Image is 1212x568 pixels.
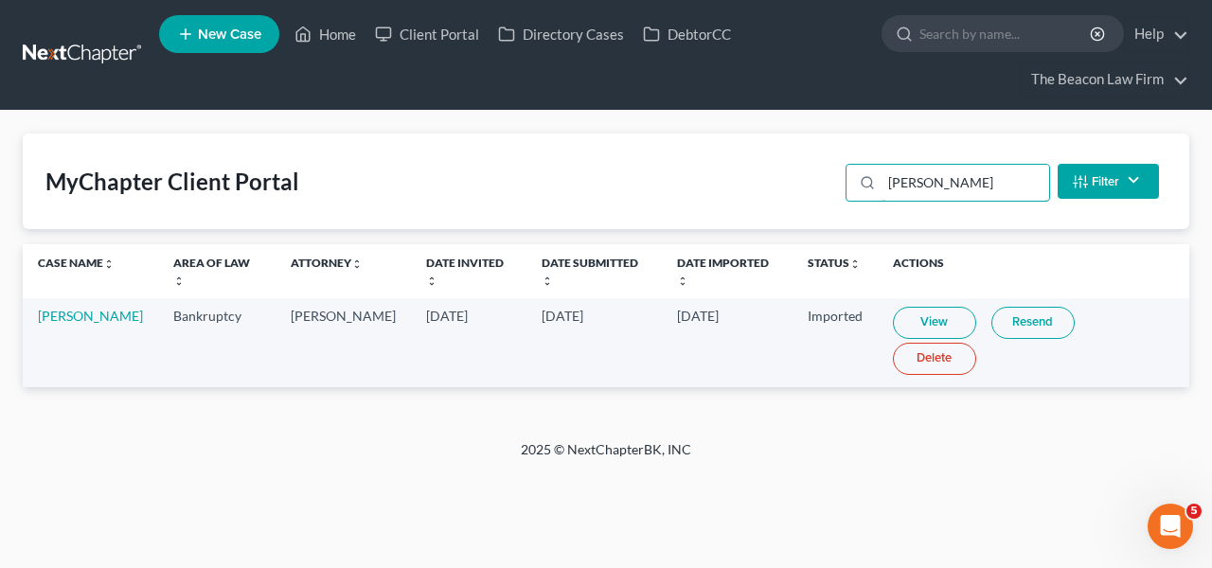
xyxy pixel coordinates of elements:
[542,256,638,286] a: Date Submittedunfold_more
[919,16,1093,51] input: Search by name...
[849,258,861,270] i: unfold_more
[1186,504,1202,519] span: 5
[878,244,1189,298] th: Actions
[198,27,261,42] span: New Case
[158,298,276,386] td: Bankruptcy
[633,17,740,51] a: DebtorCC
[276,298,411,386] td: [PERSON_NAME]
[173,256,250,286] a: Area of Lawunfold_more
[1022,62,1188,97] a: The Beacon Law Firm
[45,167,299,197] div: MyChapter Client Portal
[173,275,185,287] i: unfold_more
[426,256,504,286] a: Date Invitedunfold_more
[489,17,633,51] a: Directory Cases
[426,275,437,287] i: unfold_more
[793,298,878,386] td: Imported
[1058,164,1159,199] button: Filter
[66,440,1146,474] div: 2025 © NextChapterBK, INC
[542,275,553,287] i: unfold_more
[991,307,1075,339] a: Resend
[893,307,976,339] a: View
[426,308,468,324] span: [DATE]
[808,256,861,270] a: Statusunfold_more
[38,256,115,270] a: Case Nameunfold_more
[893,343,976,375] a: Delete
[677,308,719,324] span: [DATE]
[291,256,363,270] a: Attorneyunfold_more
[38,308,143,324] a: [PERSON_NAME]
[351,258,363,270] i: unfold_more
[1148,504,1193,549] iframe: Intercom live chat
[677,275,688,287] i: unfold_more
[542,308,583,324] span: [DATE]
[677,256,769,286] a: Date Importedunfold_more
[365,17,489,51] a: Client Portal
[882,165,1049,201] input: Search...
[1125,17,1188,51] a: Help
[103,258,115,270] i: unfold_more
[285,17,365,51] a: Home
